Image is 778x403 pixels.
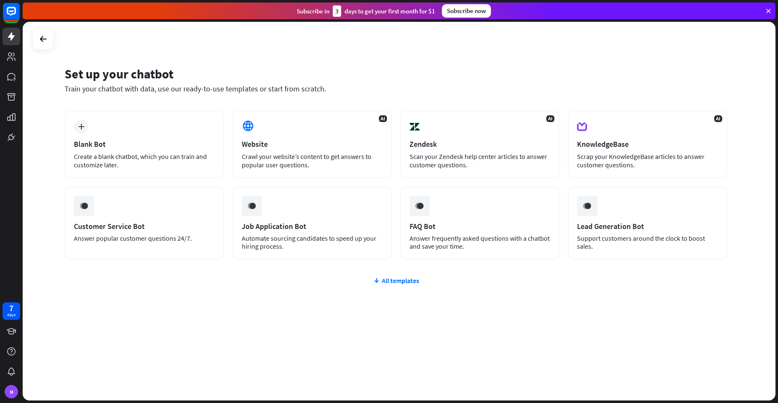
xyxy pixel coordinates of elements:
[78,124,84,130] i: plus
[65,66,727,82] div: Set up your chatbot
[577,139,718,149] div: KnowledgeBase
[74,139,215,149] div: Blank Bot
[577,221,718,231] div: Lead Generation Bot
[410,221,551,231] div: FAQ Bot
[442,4,491,18] div: Subscribe now
[333,5,341,17] div: 3
[579,198,595,214] img: ceee058c6cabd4f577f8.gif
[5,385,18,398] div: M
[242,139,383,149] div: Website
[410,152,551,169] div: Scan your Zendesk help center articles to answer customer questions.
[297,5,435,17] div: Subscribe in days to get your first month for $1
[3,302,20,320] a: 7 days
[9,304,13,312] div: 7
[74,152,215,169] div: Create a blank chatbot, which you can train and customize later.
[242,221,383,231] div: Job Application Bot
[411,198,427,214] img: ceee058c6cabd4f577f8.gif
[379,115,387,122] span: AI
[65,276,727,285] div: All templates
[76,198,92,214] img: ceee058c6cabd4f577f8.gif
[242,234,383,250] div: Automate sourcing candidates to speed up your hiring process.
[244,198,260,214] img: ceee058c6cabd4f577f8.gif
[74,221,215,231] div: Customer Service Bot
[7,312,16,318] div: days
[410,139,551,149] div: Zendesk
[410,234,551,250] div: Answer frequently asked questions with a chatbot and save your time.
[65,84,727,94] div: Train your chatbot with data, use our ready-to-use templates or start from scratch.
[74,234,215,242] div: Answer popular customer questions 24/7.
[577,234,718,250] div: Support customers around the clock to boost sales.
[242,152,383,169] div: Crawl your website’s content to get answers to popular user questions.
[714,115,722,122] span: AI
[546,115,554,122] span: AI
[577,152,718,169] div: Scrap your KnowledgeBase articles to answer customer questions.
